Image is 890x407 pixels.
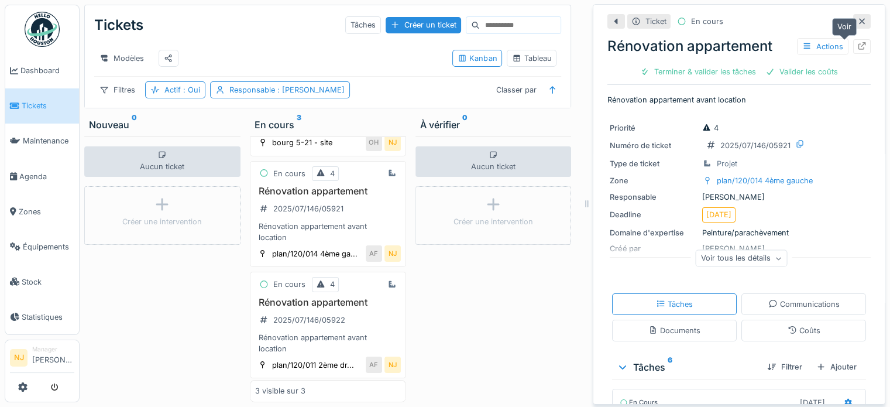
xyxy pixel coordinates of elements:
[610,191,868,203] div: [PERSON_NAME]
[610,227,868,238] div: Peinture/parachèvement
[648,325,700,336] div: Documents
[797,38,848,55] div: Actions
[490,81,541,98] div: Classer par
[607,94,871,105] p: Rénovation appartement avant location
[5,53,79,88] a: Dashboard
[366,245,382,262] div: AF
[635,64,761,80] div: Terminer & valider les tâches
[19,171,74,182] span: Agenda
[717,158,737,169] div: Projet
[255,186,401,197] h3: Rénovation appartement
[645,16,666,27] div: Ticket
[415,146,572,177] div: Aucun ticket
[229,84,345,95] div: Responsable
[273,314,345,326] div: 2025/07/146/05922
[610,209,697,220] div: Deadline
[22,312,74,323] span: Statistiques
[89,118,236,132] div: Nouveau
[617,360,758,374] div: Tâches
[656,299,693,310] div: Tâches
[5,159,79,194] a: Agenda
[84,146,240,177] div: Aucun ticket
[345,16,381,33] div: Tâches
[94,50,149,67] div: Modèles
[5,264,79,299] a: Stock
[762,359,807,375] div: Filtrer
[610,140,697,151] div: Numéro de ticket
[255,297,401,308] h3: Rénovation appartement
[10,349,28,367] li: NJ
[94,81,140,98] div: Filtres
[668,360,672,374] sup: 6
[181,85,200,94] span: : Oui
[812,359,861,375] div: Ajouter
[512,53,551,64] div: Tableau
[164,84,200,95] div: Actif
[23,241,74,252] span: Équipements
[610,122,697,134] div: Priorité
[610,191,697,203] div: Responsable
[720,140,791,151] div: 2025/07/146/05921
[5,88,79,124] a: Tickets
[386,17,461,33] div: Créer un ticket
[717,175,813,186] div: plan/120/014 4ème gauche
[122,216,202,227] div: Créer une intervention
[384,135,401,151] div: NJ
[275,85,345,94] span: : [PERSON_NAME]
[330,279,335,290] div: 4
[22,100,74,111] span: Tickets
[420,118,567,132] div: À vérifier
[458,53,497,64] div: Kanban
[696,250,788,267] div: Voir tous les détails
[366,135,382,151] div: OH
[384,245,401,262] div: NJ
[5,299,79,334] a: Statistiques
[453,216,533,227] div: Créer une intervention
[768,299,840,310] div: Communications
[607,36,871,57] div: Rénovation appartement
[273,279,305,290] div: En cours
[272,360,354,371] div: plan/120/011 2ème dr...
[255,118,401,132] div: En cours
[23,135,74,146] span: Maintenance
[25,12,60,47] img: Badge_color-CXgf-gQk.svg
[761,64,843,80] div: Valider les coûts
[832,18,857,35] div: Voir
[273,168,305,179] div: En cours
[32,345,74,354] div: Manager
[610,227,697,238] div: Domaine d'expertise
[20,65,74,76] span: Dashboard
[132,118,137,132] sup: 0
[330,168,335,179] div: 4
[366,357,382,373] div: AF
[255,221,401,243] div: Rénovation appartement avant location
[610,158,697,169] div: Type de ticket
[702,122,719,134] div: 4
[255,386,305,397] div: 3 visible sur 3
[32,345,74,370] li: [PERSON_NAME]
[691,16,723,27] div: En cours
[22,276,74,288] span: Stock
[706,209,731,220] div: [DATE]
[94,10,143,40] div: Tickets
[272,248,358,259] div: plan/120/014 4ème ga...
[10,345,74,373] a: NJ Manager[PERSON_NAME]
[5,229,79,264] a: Équipements
[297,118,301,132] sup: 3
[462,118,468,132] sup: 0
[788,325,820,336] div: Coûts
[5,194,79,229] a: Zones
[610,175,697,186] div: Zone
[272,137,332,148] div: bourg 5-21 - site
[273,203,343,214] div: 2025/07/146/05921
[19,206,74,217] span: Zones
[384,357,401,373] div: NJ
[5,124,79,159] a: Maintenance
[255,332,401,354] div: Rénovation appartement avant location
